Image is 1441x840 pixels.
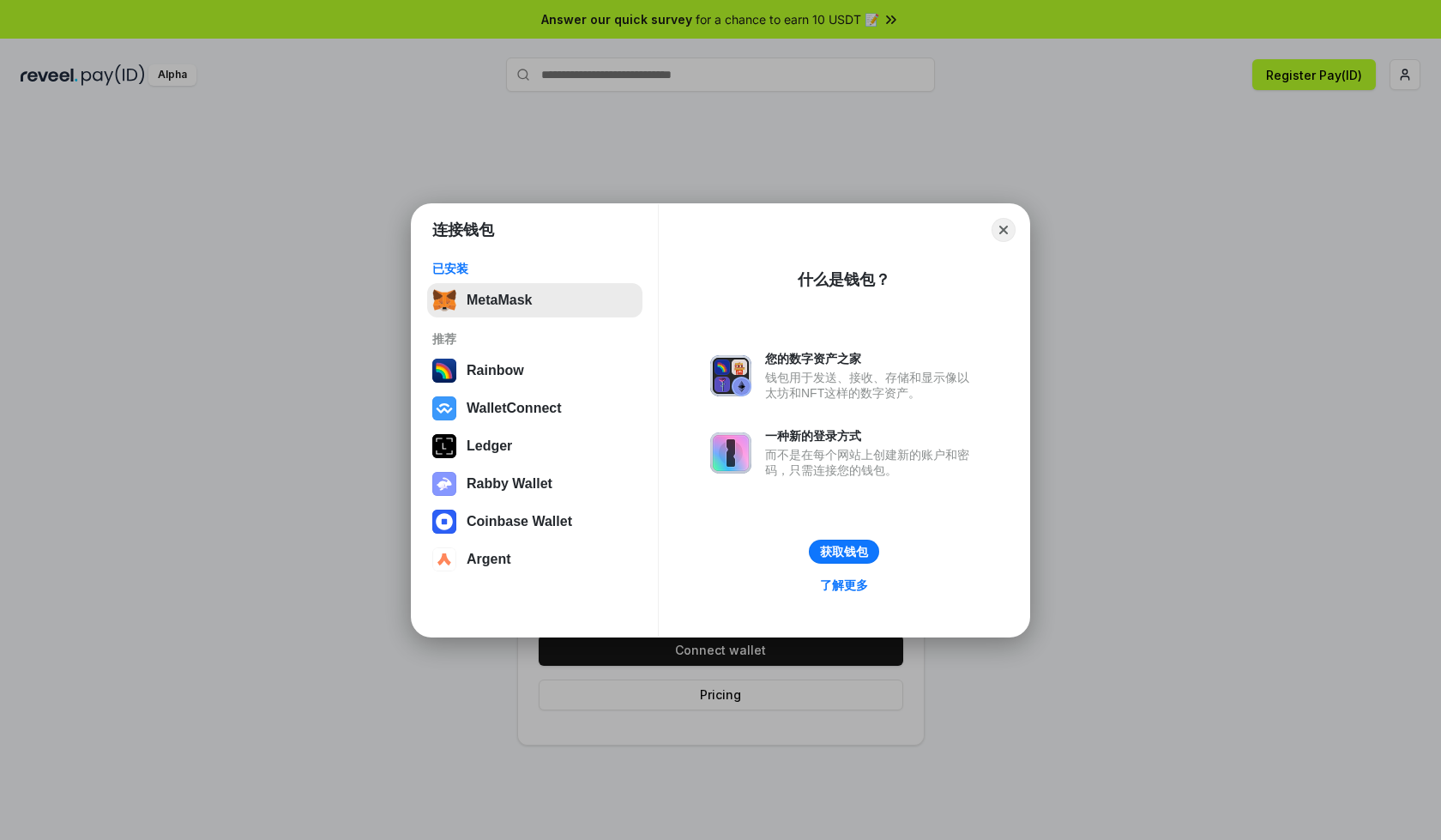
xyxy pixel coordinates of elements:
[820,544,868,559] div: 获取钱包
[432,359,456,383] img: svg+xml,%3Csvg%20width%3D%22120%22%20height%3D%22120%22%20viewBox%3D%220%200%20120%20120%22%20fil...
[427,391,642,426] button: WalletConnect
[432,434,456,458] img: svg+xml,%3Csvg%20xmlns%3D%22http%3A%2F%2Fwww.w3.org%2F2000%2Fsvg%22%20width%3D%2228%22%20height%3...
[467,438,512,454] div: Ledger
[432,261,637,276] div: 已安装
[765,447,978,478] div: 而不是在每个网站上创建新的账户和密码，只需连接您的钱包。
[467,552,511,567] div: Argent
[467,476,552,492] div: Rabby Wallet
[432,396,456,420] img: svg+xml,%3Csvg%20width%3D%2228%22%20height%3D%2228%22%20viewBox%3D%220%200%2028%2028%22%20fill%3D...
[432,220,494,240] h1: 连接钱包
[427,505,642,539] button: Coinbase Wallet
[809,540,879,564] button: 获取钱包
[467,401,562,416] div: WalletConnect
[765,428,978,444] div: 一种新的登录方式
[765,370,978,401] div: 钱包用于发送、接收、存储和显示像以太坊和NFT这样的数字资产。
[467,363,524,378] div: Rainbow
[427,542,642,577] button: Argent
[432,331,637,347] div: 推荐
[427,429,642,463] button: Ledger
[427,354,642,388] button: Rainbow
[820,577,868,593] div: 了解更多
[798,269,890,290] div: 什么是钱包？
[710,432,751,474] img: svg+xml,%3Csvg%20xmlns%3D%22http%3A%2F%2Fwww.w3.org%2F2000%2Fsvg%22%20fill%3D%22none%22%20viewBox...
[427,283,642,317] button: MetaMask
[432,288,456,312] img: svg+xml,%3Csvg%20fill%3D%22none%22%20height%3D%2233%22%20viewBox%3D%220%200%2035%2033%22%20width%...
[432,472,456,496] img: svg+xml,%3Csvg%20xmlns%3D%22http%3A%2F%2Fwww.w3.org%2F2000%2Fsvg%22%20fill%3D%22none%22%20viewBox...
[765,351,978,366] div: 您的数字资产之家
[427,467,642,501] button: Rabby Wallet
[432,547,456,571] img: svg+xml,%3Csvg%20width%3D%2228%22%20height%3D%2228%22%20viewBox%3D%220%200%2028%2028%22%20fill%3D...
[992,218,1016,242] button: Close
[467,293,532,308] div: MetaMask
[432,510,456,534] img: svg+xml,%3Csvg%20width%3D%2228%22%20height%3D%2228%22%20viewBox%3D%220%200%2028%2028%22%20fill%3D...
[467,514,572,529] div: Coinbase Wallet
[710,355,751,396] img: svg+xml,%3Csvg%20xmlns%3D%22http%3A%2F%2Fwww.w3.org%2F2000%2Fsvg%22%20fill%3D%22none%22%20viewBox...
[810,574,878,596] a: 了解更多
